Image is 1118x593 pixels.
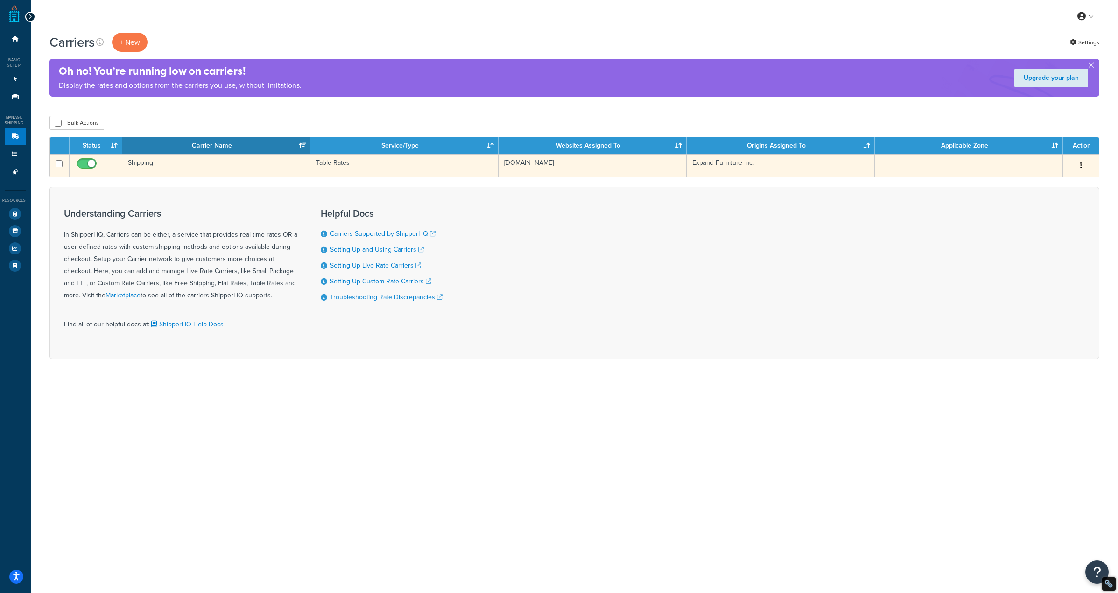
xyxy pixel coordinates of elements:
th: Status: activate to sort column ascending [70,137,122,154]
button: Bulk Actions [49,116,104,130]
th: Carrier Name: activate to sort column ascending [122,137,310,154]
a: Setting Up Live Rate Carriers [330,261,421,270]
th: Service/Type: activate to sort column ascending [310,137,499,154]
a: ShipperHQ Help Docs [149,319,224,329]
li: Help Docs [5,257,26,274]
a: Upgrade your plan [1014,69,1088,87]
h3: Understanding Carriers [64,208,297,219]
a: ShipperHQ Home [9,5,20,23]
button: + New [112,33,148,52]
li: Origins [5,88,26,106]
li: Marketplace [5,223,26,240]
th: Applicable Zone: activate to sort column ascending [875,137,1063,154]
li: Carriers [5,128,26,145]
li: Test Your Rates [5,205,26,222]
a: Settings [1070,36,1099,49]
a: Marketplace [105,290,141,300]
div: Restore Info Box &#10;&#10;NoFollow Info:&#10; META-Robots NoFollow: &#09;true&#10; META-Robots N... [1104,579,1113,588]
th: Websites Assigned To: activate to sort column ascending [499,137,687,154]
li: Advanced Features [5,163,26,181]
h4: Oh no! You’re running low on carriers! [59,64,302,79]
li: Analytics [5,240,26,257]
td: Shipping [122,154,310,177]
th: Origins Assigned To: activate to sort column ascending [687,137,875,154]
a: Setting Up and Using Carriers [330,245,424,254]
td: Expand Furniture Inc. [687,154,875,177]
div: Find all of our helpful docs at: [64,311,297,331]
th: Action [1063,137,1099,154]
div: In ShipperHQ, Carriers can be either, a service that provides real-time rates OR a user-defined r... [64,208,297,302]
a: Setting Up Custom Rate Carriers [330,276,431,286]
td: [DOMAIN_NAME] [499,154,687,177]
td: Table Rates [310,154,499,177]
a: Troubleshooting Rate Discrepancies [330,292,443,302]
a: Carriers Supported by ShipperHQ [330,229,436,239]
li: Websites [5,71,26,88]
h3: Helpful Docs [321,208,443,219]
button: Open Resource Center [1085,560,1109,584]
li: Shipping Rules [5,146,26,163]
li: Dashboard [5,30,26,48]
p: Display the rates and options from the carriers you use, without limitations. [59,79,302,92]
h1: Carriers [49,33,95,51]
